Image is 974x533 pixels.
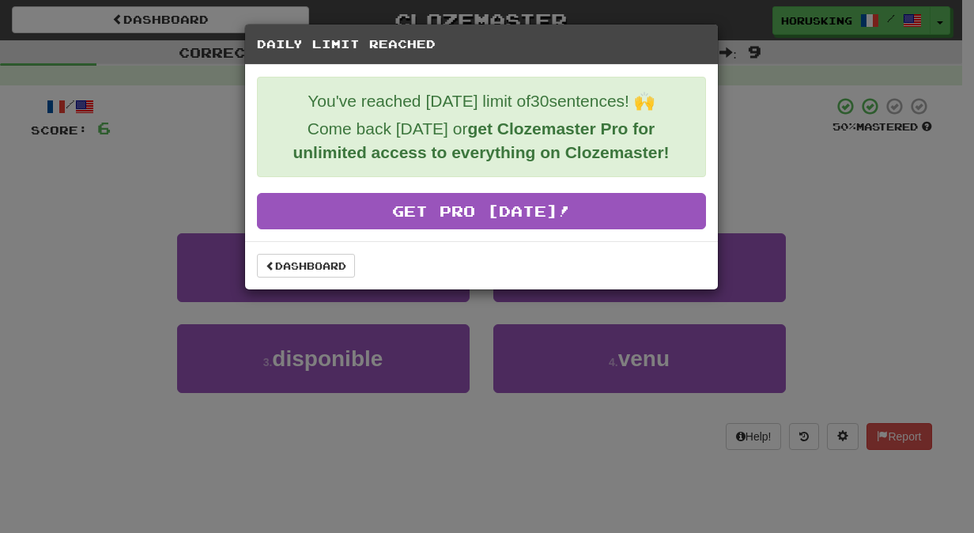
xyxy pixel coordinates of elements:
p: You've reached [DATE] limit of 30 sentences! 🙌 [270,89,693,113]
h5: Daily Limit Reached [257,36,706,52]
strong: get Clozemaster Pro for unlimited access to everything on Clozemaster! [293,119,669,161]
a: Dashboard [257,254,355,278]
a: Get Pro [DATE]! [257,193,706,229]
p: Come back [DATE] or [270,117,693,164]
